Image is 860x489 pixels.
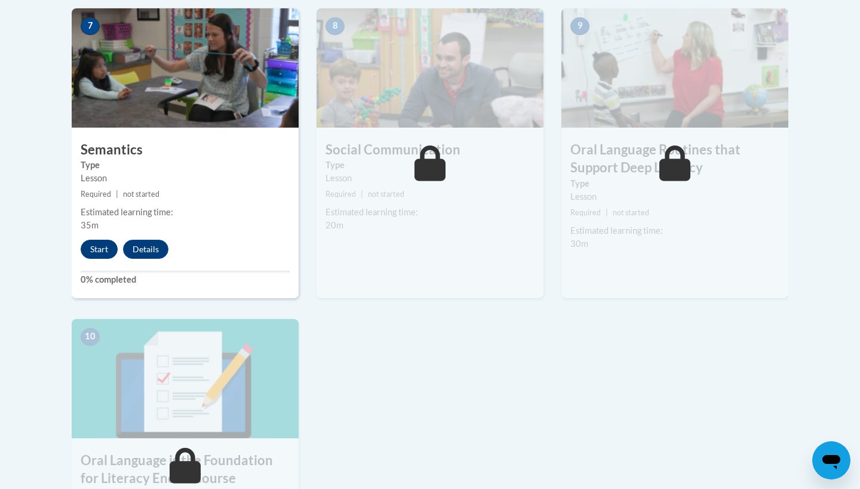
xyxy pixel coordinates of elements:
label: Type [325,159,535,172]
span: 9 [570,17,589,35]
span: 20m [325,220,343,230]
span: not started [613,208,649,217]
span: Required [570,208,601,217]
div: Estimated learning time: [325,206,535,219]
span: | [116,190,118,199]
div: Lesson [570,190,779,203]
h3: Semantics [72,141,299,159]
div: Estimated learning time: [81,206,290,219]
label: Type [81,159,290,172]
iframe: Button to launch messaging window [812,441,850,479]
div: Lesson [325,172,535,185]
span: Required [81,190,111,199]
span: not started [368,190,404,199]
div: Lesson [81,172,290,185]
label: 0% completed [81,273,290,286]
span: | [361,190,363,199]
h3: Social Communication [317,141,543,159]
div: Estimated learning time: [570,224,779,237]
img: Course Image [317,8,543,128]
button: Details [123,240,168,259]
span: 35m [81,220,99,230]
button: Start [81,240,118,259]
span: Required [325,190,356,199]
img: Course Image [561,8,788,128]
span: 7 [81,17,100,35]
img: Course Image [72,319,299,438]
h3: Oral Language Routines that Support Deep Literacy [561,141,788,178]
span: | [606,208,608,217]
label: Type [570,177,779,190]
span: 30m [570,239,588,249]
img: Course Image [72,8,299,128]
span: 10 [81,328,100,346]
span: 8 [325,17,345,35]
span: not started [123,190,159,199]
